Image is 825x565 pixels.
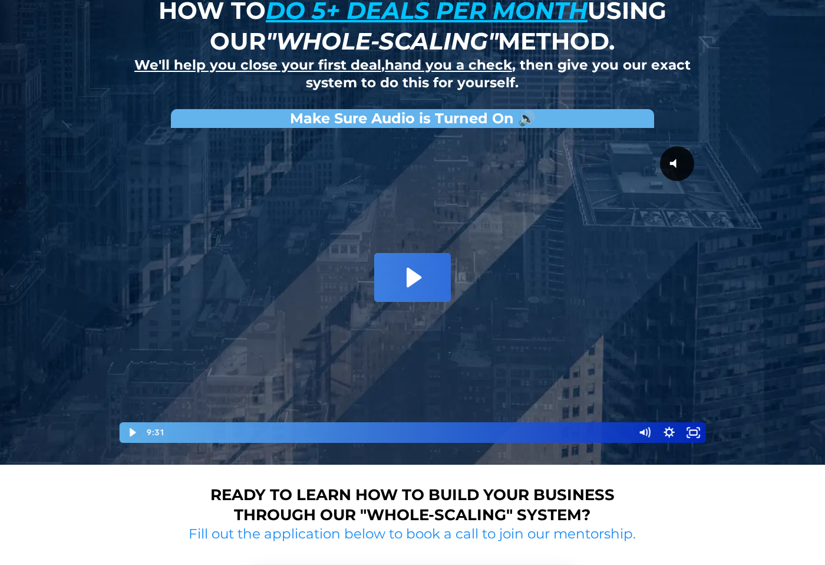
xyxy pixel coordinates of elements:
[134,57,381,73] u: We'll help you close your first deal
[134,57,691,91] strong: , , then give you our exact system to do this for yourself.
[210,485,615,524] strong: Ready to learn how to build your business through our "whole-scaling" system?
[266,27,498,55] em: "whole-scaling"
[385,57,512,73] u: hand you a check
[184,525,641,543] h2: Fill out the application below to book a call to join our mentorship.
[290,110,536,127] strong: Make Sure Audio is Turned On 🔊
